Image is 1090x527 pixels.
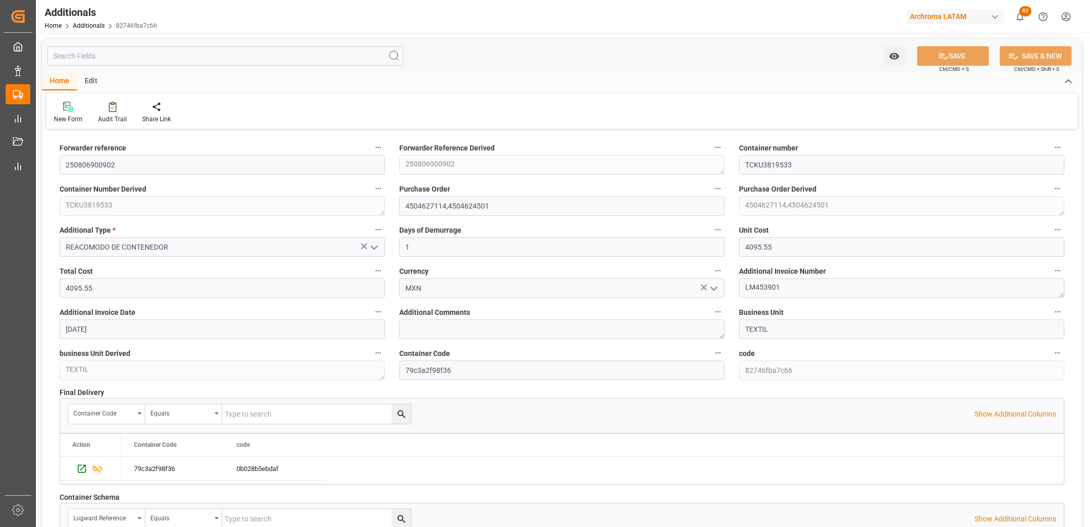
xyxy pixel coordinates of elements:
span: 82 [1019,6,1031,16]
a: Home [45,22,62,29]
button: search button [392,404,411,424]
div: Action [72,441,90,448]
button: open menu [884,46,905,66]
div: New Form [54,115,83,124]
button: open menu [68,404,145,424]
div: 0b028b5ebdaf [224,457,327,480]
div: Container Code [73,406,134,418]
button: Help Center [1031,5,1055,28]
span: Ctrl/CMD + Shift + S [1014,65,1059,73]
button: Total Cost [372,264,385,277]
span: Business Unit [739,307,784,318]
span: Additional Comments [399,307,470,318]
input: DD-MM-YYYY [60,319,385,339]
span: Container number [739,143,798,154]
span: Purchase Order Derived [739,184,816,195]
button: Business Unit [1051,305,1064,318]
div: Share Link [142,115,171,124]
button: Purchase Order Derived [1051,182,1064,195]
textarea: TEXTIL [60,361,385,380]
button: Currency [711,264,725,277]
textarea: 4504627114,4504624501 [739,196,1064,216]
span: Container Code [134,441,177,448]
span: Forwarder reference [60,143,126,154]
span: Forwarder Reference Derived [399,143,495,154]
input: Search Fields [47,46,403,66]
div: Press SPACE to select this row. [122,457,327,481]
div: Audit Trail [98,115,127,124]
span: code [739,348,755,359]
div: Equals [150,406,211,418]
span: Unit Cost [739,225,769,236]
span: business Unit Derived [60,348,130,359]
p: Show Additional Columns [975,409,1056,420]
button: business Unit Derived [372,346,385,360]
span: Final Delivery [60,387,104,398]
button: Additional Invoice Number [1051,264,1064,277]
button: Purchase Order [711,182,725,195]
span: Container Number Derived [60,184,146,195]
span: Total Cost [60,266,93,277]
button: show 82 new notifications [1008,5,1031,28]
button: Container number [1051,141,1064,154]
span: Days of Demurrage [399,225,461,236]
span: Additional Type [60,225,115,236]
button: Container Number Derived [372,182,385,195]
textarea: 250806900902 [399,155,725,175]
div: 79c3a2f98f36 [122,457,224,480]
button: open menu [366,239,381,255]
span: Additional Invoice Number [739,266,826,277]
textarea: LM453901 [739,278,1064,298]
div: Additionals [45,5,157,20]
span: Purchase Order [399,184,450,195]
textarea: TCKU3819533 [60,196,385,216]
span: Currency [399,266,429,277]
a: Additionals [73,22,105,29]
button: Container Code [711,346,725,360]
input: Type to search [222,404,411,424]
span: code [237,441,250,448]
button: open menu [145,404,222,424]
span: Container Schema [60,492,120,503]
span: Ctrl/CMD + S [939,65,969,73]
button: Archroma LATAM [906,7,1008,26]
button: Forwarder Reference Derived [711,141,725,154]
p: Show Additional Columns [975,514,1056,524]
button: code [1051,346,1064,360]
button: SAVE [917,46,989,66]
div: Archroma LATAM [906,9,1004,24]
button: Additional Invoice Date [372,305,385,318]
div: Edit [77,73,105,90]
span: Container Code [399,348,450,359]
button: open menu [706,280,721,296]
div: Home [42,73,77,90]
div: Logward Reference [73,511,134,523]
button: Days of Demurrage [711,223,725,236]
button: Additional Comments [711,305,725,318]
span: Additional Invoice Date [60,307,135,318]
div: Equals [150,511,211,523]
button: Unit Cost [1051,223,1064,236]
button: Additional Type * [372,223,385,236]
div: Press SPACE to select this row. [60,457,122,481]
button: Forwarder reference [372,141,385,154]
button: SAVE & NEW [1000,46,1072,66]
